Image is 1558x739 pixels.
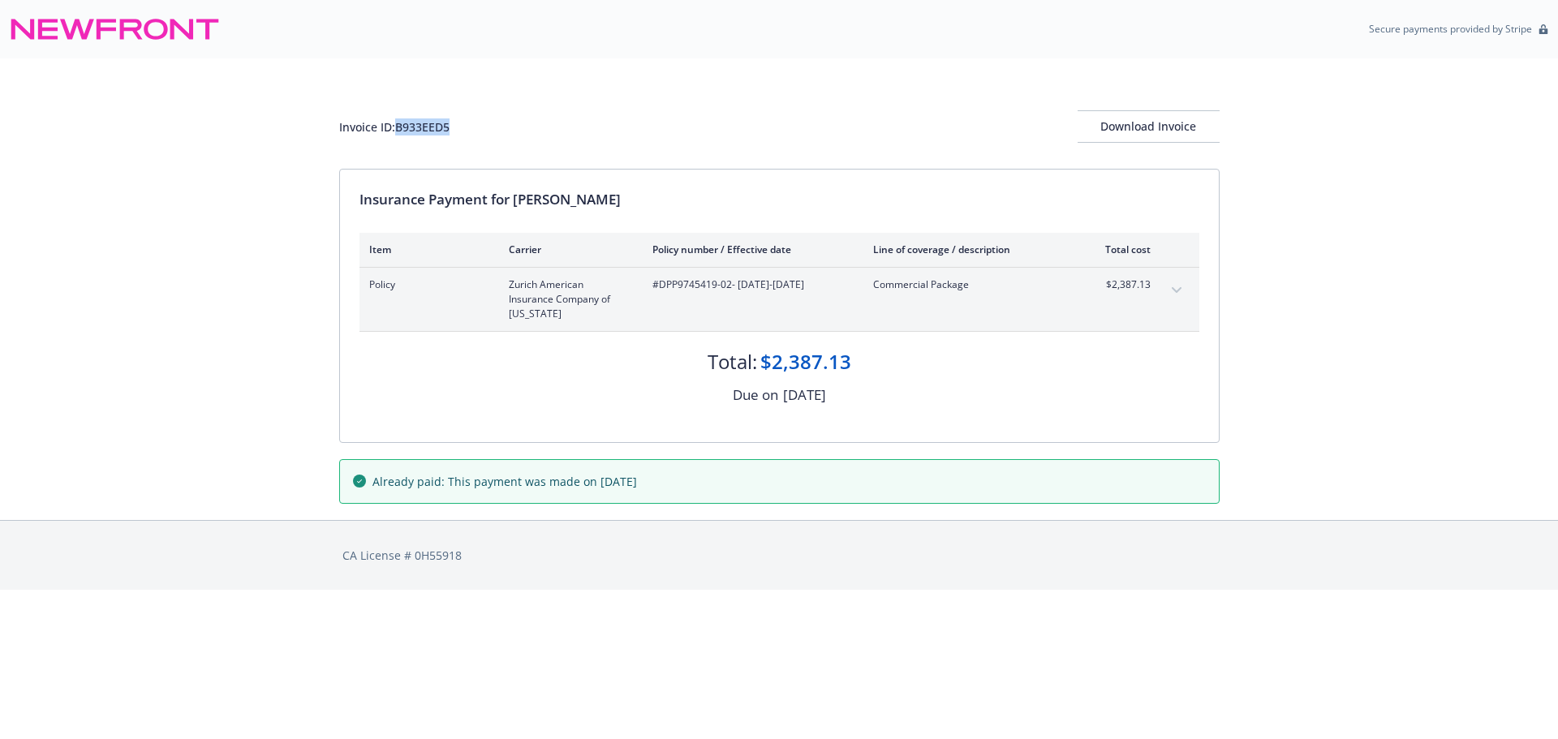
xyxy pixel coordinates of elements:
span: Commercial Package [873,277,1064,292]
span: Zurich American Insurance Company of [US_STATE] [509,277,626,321]
span: Policy [369,277,483,292]
div: Insurance Payment for [PERSON_NAME] [359,189,1199,210]
div: Due on [733,385,778,406]
button: expand content [1164,277,1190,303]
span: $2,387.13 [1090,277,1151,292]
div: Total: [708,348,757,376]
div: CA License # 0H55918 [342,547,1216,564]
div: Item [369,243,483,256]
div: Policy number / Effective date [652,243,847,256]
div: Line of coverage / description [873,243,1064,256]
div: $2,387.13 [760,348,851,376]
div: Download Invoice [1078,111,1220,142]
div: Invoice ID: B933EED5 [339,118,450,135]
p: Secure payments provided by Stripe [1369,22,1532,36]
span: #DPP9745419-02 - [DATE]-[DATE] [652,277,847,292]
div: PolicyZurich American Insurance Company of [US_STATE]#DPP9745419-02- [DATE]-[DATE]Commercial Pack... [359,268,1199,331]
div: [DATE] [783,385,826,406]
button: Download Invoice [1078,110,1220,143]
span: Already paid: This payment was made on [DATE] [372,473,637,490]
div: Total cost [1090,243,1151,256]
div: Carrier [509,243,626,256]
